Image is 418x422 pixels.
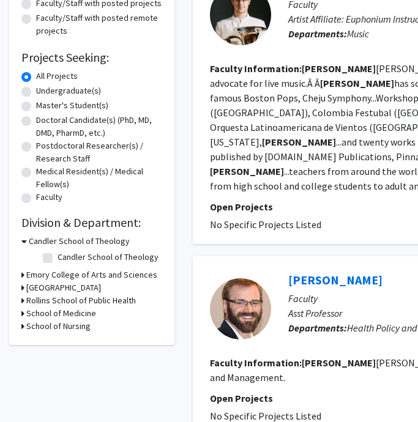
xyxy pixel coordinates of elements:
[210,62,302,75] b: Faculty Information:
[320,77,394,89] b: [PERSON_NAME]
[26,320,91,333] h3: School of Nursing
[262,136,336,148] b: [PERSON_NAME]
[21,50,162,65] h2: Projects Seeking:
[302,357,376,369] b: [PERSON_NAME]
[347,28,369,40] span: Music
[36,191,62,204] label: Faculty
[21,215,162,230] h2: Division & Department:
[302,62,376,75] b: [PERSON_NAME]
[288,272,383,287] a: [PERSON_NAME]
[26,281,101,294] h3: [GEOGRAPHIC_DATA]
[26,307,96,320] h3: School of Medicine
[288,322,347,334] b: Departments:
[210,165,284,177] b: [PERSON_NAME]
[36,12,162,37] label: Faculty/Staff with posted remote projects
[29,235,130,248] h3: Candler School of Theology
[210,357,302,369] b: Faculty Information:
[36,70,78,83] label: All Projects
[36,99,108,112] label: Master's Student(s)
[36,114,162,139] label: Doctoral Candidate(s) (PhD, MD, DMD, PharmD, etc.)
[36,165,162,191] label: Medical Resident(s) / Medical Fellow(s)
[288,28,347,40] b: Departments:
[36,139,162,165] label: Postdoctoral Researcher(s) / Research Staff
[36,84,101,97] label: Undergraduate(s)
[9,367,52,413] iframe: Chat
[210,410,321,422] span: No Specific Projects Listed
[210,218,321,231] span: No Specific Projects Listed
[58,251,159,264] label: Candler School of Theology
[26,294,136,307] h3: Rollins School of Public Health
[26,268,157,281] h3: Emory College of Arts and Sciences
